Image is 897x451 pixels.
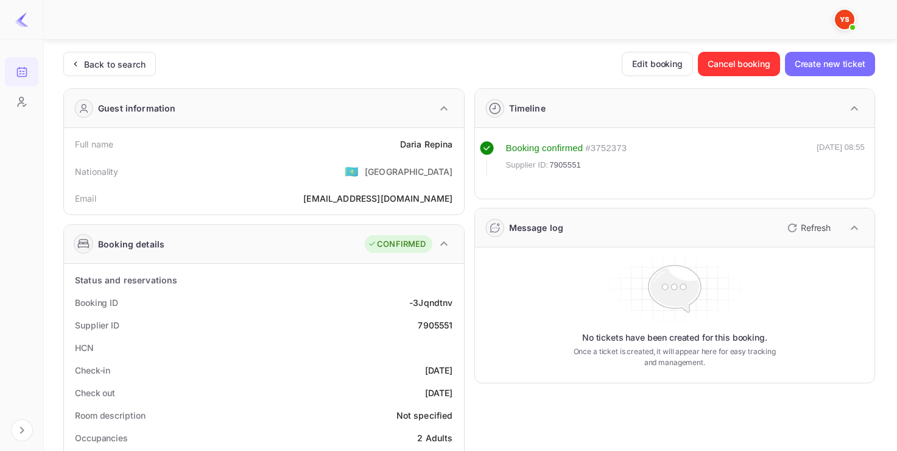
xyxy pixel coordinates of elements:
a: Customers [5,87,38,115]
a: Bookings [5,57,38,85]
div: Message log [509,221,564,234]
div: -3Jqndtnv [409,296,452,309]
span: 7905551 [549,159,581,171]
div: 7905551 [418,319,452,332]
div: [DATE] 08:55 [817,141,865,177]
button: Create new ticket [785,52,875,76]
div: Booking confirmed [506,141,583,155]
img: LiteAPI [15,12,29,27]
p: Refresh [801,221,831,234]
div: [GEOGRAPHIC_DATA] [365,165,453,178]
div: Status and reservations [75,274,177,286]
div: Timeline [509,102,546,115]
div: Booking details [98,238,164,250]
div: Room description [75,409,145,422]
p: No tickets have been created for this booking. [582,332,767,344]
div: Booking ID [75,296,118,309]
div: [DATE] [425,364,453,377]
div: Guest information [98,102,176,115]
div: Daria Repina [400,138,453,151]
div: # 3752373 [585,141,627,155]
div: Nationality [75,165,119,178]
div: Email [75,192,96,205]
div: HCN [75,341,94,354]
div: 2 Adults [417,431,452,444]
button: Cancel booking [698,52,780,76]
div: [DATE] [425,386,453,399]
button: Expand navigation [11,419,33,441]
div: CONFIRMED [368,238,426,250]
div: Supplier ID [75,319,119,332]
span: United States [345,160,359,182]
div: Back to search [84,58,146,71]
button: Refresh [780,218,835,238]
p: Once a ticket is created, it will appear here for easy tracking and management. [568,346,782,368]
div: Check out [75,386,115,399]
div: Check-in [75,364,110,377]
div: Occupancies [75,431,128,444]
button: Edit booking [622,52,693,76]
div: [EMAIL_ADDRESS][DOMAIN_NAME] [303,192,452,205]
img: Yandex Support [835,10,854,29]
span: Supplier ID: [506,159,549,171]
div: Full name [75,138,113,151]
div: Not specified [396,409,453,422]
